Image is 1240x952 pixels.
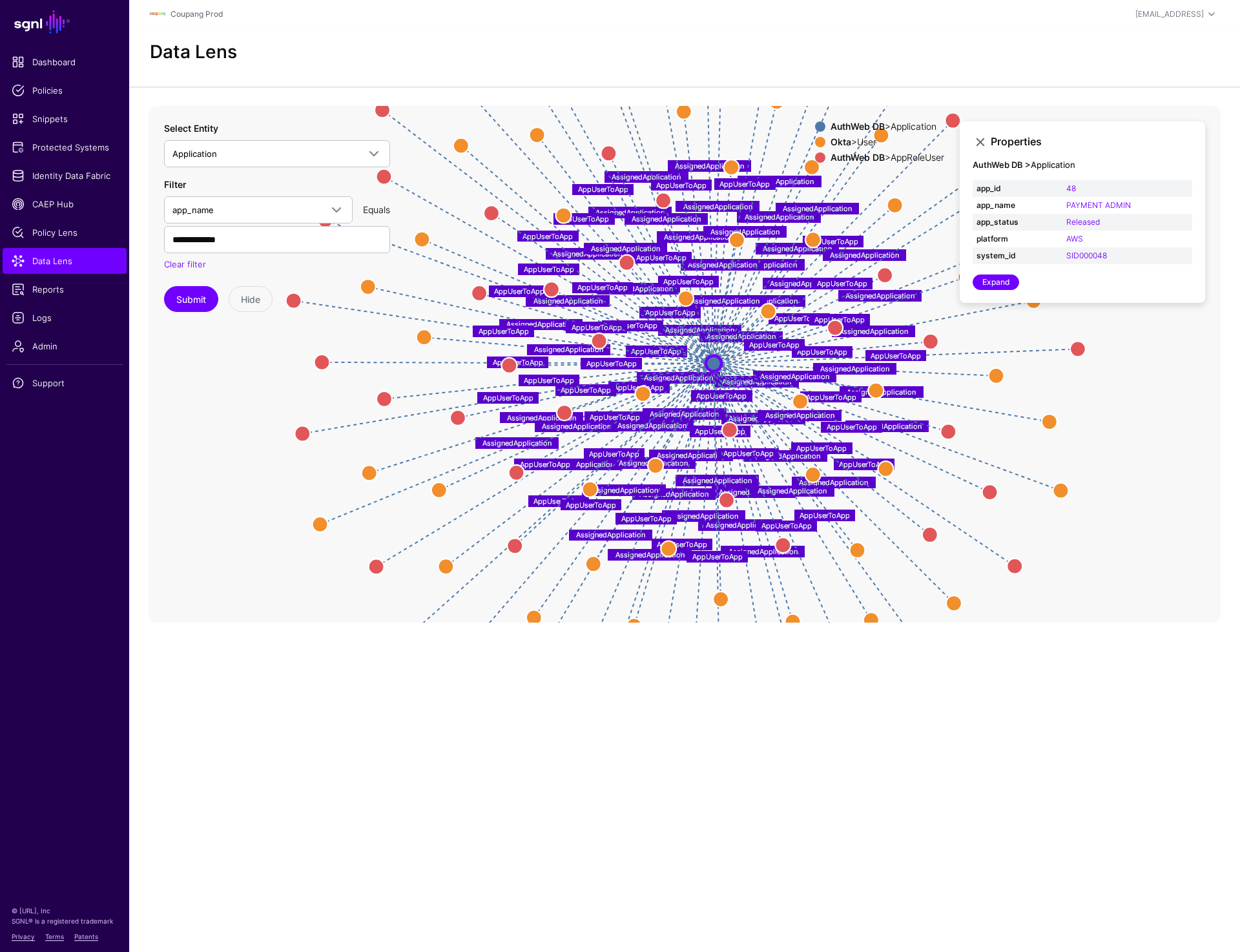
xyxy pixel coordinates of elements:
text: AppUserToApp [607,321,657,330]
text: AssignedApplication [683,476,752,485]
text: AssignedApplication [728,547,798,556]
text: AssignedApplication [683,202,752,211]
strong: AuthWeb DB [831,152,885,163]
text: AppUserToApp [636,253,687,262]
span: Snippets [12,112,118,125]
text: AssignedApplication [765,411,834,420]
text: AssignedApplication [751,451,820,460]
text: AssignedApplication [506,320,575,329]
a: Patents [74,933,98,940]
text: AssignedApplication [533,296,603,305]
a: Expand [973,274,1019,290]
text: AppUserToApp [561,385,611,394]
text: AppUserToApp [871,351,921,360]
text: AppUserToApp [774,314,825,323]
text: AssignedApplication [639,490,708,499]
h3: Properties [991,136,1192,148]
text: AppUserToApp [719,179,770,188]
h2: Data Lens [150,41,237,63]
text: AppUserToApp [578,185,628,194]
text: AssignedApplication [591,243,660,253]
text: AppUserToApp [839,459,889,468]
text: AppUserToApp [494,286,544,295]
text: AssignedApplication [728,260,797,269]
text: AssignedApplication [783,204,852,213]
text: AssignedApplication [707,332,776,341]
span: Admin [12,340,118,353]
text: AssignedApplication [650,409,719,418]
text: AssignedApplication [617,421,687,430]
text: AppUserToApp [645,307,696,316]
div: Equals [358,203,395,216]
text: AssignedApplication [745,212,814,221]
text: AssignedApplication [657,451,726,460]
text: AssignedApplication [612,172,681,181]
a: Privacy [12,933,35,940]
text: AssignedApplication [576,530,645,539]
a: Policy Lens [3,220,127,245]
text: AppUserToApp [656,180,707,189]
text: AssignedApplication [542,421,611,430]
text: AssignedApplication [644,373,713,382]
text: AssignedApplication [553,249,622,258]
strong: Okta [831,136,851,147]
span: Identity Data Fabric [12,169,118,182]
text: AssignedApplication [675,161,744,171]
span: CAEP Hub [12,198,118,211]
text: AppUserToApp [493,357,543,366]
text: AppUserToApp [566,500,616,509]
text: AppUserToApp [827,422,877,431]
text: AssignedApplication [688,260,757,269]
strong: platform [976,233,1059,245]
a: Terms [45,933,64,940]
text: AssignedApplication [482,439,552,448]
span: Dashboard [12,56,118,68]
text: AppUserToApp [808,236,858,245]
text: AssignedApplication [665,326,734,335]
text: AppUserToApp [524,376,574,385]
a: Identity Data Fabric [3,163,127,189]
a: Coupang Prod [170,9,223,19]
text: AssignedApplication [799,478,868,487]
text: AppUserToApp [520,460,570,469]
text: AssignedApplication [760,371,829,380]
text: AppUserToApp [797,347,847,356]
label: Select Entity [164,121,218,135]
text: AssignedApplication [589,485,658,494]
text: AssignedApplication [770,279,839,288]
text: AppUserToApp [586,359,637,368]
span: Support [12,377,118,389]
text: AssignedApplication [839,327,908,336]
text: AssignedApplication [632,214,701,223]
div: [EMAIL_ADDRESS] [1135,8,1204,20]
span: Protected Systems [12,141,118,154]
div: > AppRoleUser [828,152,947,163]
text: AppUserToApp [657,540,707,549]
a: Clear filter [164,259,206,269]
span: Reports [12,283,118,296]
text: AppUserToApp [614,383,664,392]
text: AppUserToApp [723,449,774,458]
text: AssignedApplication [728,413,798,422]
text: AssignedApplication [745,177,814,186]
div: > User [828,137,947,147]
span: Logs [12,311,118,324]
text: AssignedApplication [595,207,665,216]
text: AssignedApplication [706,521,775,530]
span: Application [172,149,217,159]
text: AppUserToApp [695,426,745,435]
a: AWS [1066,234,1083,243]
strong: system_id [976,250,1059,262]
a: Logs [3,305,127,331]
a: Admin [3,333,127,359]
span: app_name [172,205,214,215]
text: AssignedApplication [604,284,673,293]
text: AppUserToApp [522,231,573,240]
text: AssignedApplication [758,486,827,495]
a: Snippets [3,106,127,132]
text: AppUserToApp [806,392,856,401]
a: Dashboard [3,49,127,75]
text: AssignedApplication [615,550,685,559]
text: AppUserToApp [692,552,743,561]
a: PAYMENT ADMIN [1066,200,1131,210]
